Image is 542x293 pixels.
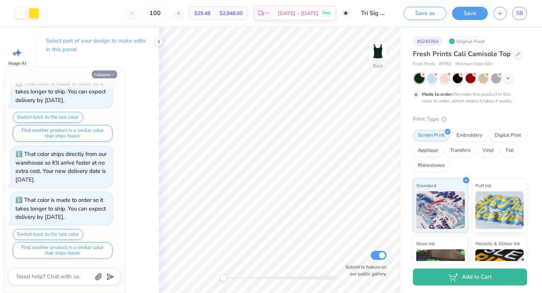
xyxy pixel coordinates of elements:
[439,61,452,67] span: # FP52
[219,9,243,17] span: $2,948.00
[13,242,113,259] button: Find another product in a similar color that ships faster
[416,240,435,247] span: Neon Ink
[194,9,210,17] span: $29.48
[220,274,227,282] div: Accessibility label
[452,130,487,141] div: Embroidery
[475,249,524,287] img: Metallic & Glitter Ink
[13,229,83,240] button: Switch back to the last color
[413,49,511,58] span: Fresh Prints Cali Camisole Top
[422,91,453,97] strong: Made to order:
[370,44,385,59] img: Back
[413,145,443,156] div: Applique
[323,11,330,16] span: Free
[413,269,527,285] button: Add to Cart
[373,63,383,69] div: Back
[455,61,493,67] span: Minimum Order: 50 +
[475,240,520,247] span: Metallic & Glitter Ink
[501,145,519,156] div: Foil
[416,182,436,189] span: Standard
[92,70,117,78] button: Collapse
[46,37,147,54] p: Select part of your design to make edits in this panel
[445,145,475,156] div: Transfers
[422,91,515,104] div: We make this product in this color to order, which means it takes 4 weeks.
[278,9,318,17] span: [DATE] - [DATE]
[452,7,488,20] button: Save
[15,150,107,183] div: That color ships directly from our warehouse so it’ll arrive faster at no extra cost. Your new de...
[475,182,491,189] span: Puff Ink
[140,6,170,20] input: – –
[8,60,26,66] span: Image AI
[15,196,106,221] div: That color is made to order so it takes longer to ship. You can expect delivery by [DATE].
[512,7,527,20] a: SB
[416,249,465,287] img: Neon Ink
[13,125,113,142] button: Find another product in a similar color that ships faster
[413,115,527,124] div: Print Type
[413,37,443,46] div: # 524035A
[447,37,489,46] div: Original Proof
[516,9,523,18] span: SB
[416,191,465,229] img: Standard
[478,145,499,156] div: Vinyl
[355,6,392,21] input: Untitled Design
[13,112,83,123] button: Switch back to the last color
[475,191,524,229] img: Puff Ink
[413,130,449,141] div: Screen Print
[341,264,387,277] label: Submit to feature on our public gallery.
[490,130,526,141] div: Digital Print
[413,160,449,171] div: Rhinestones
[15,79,106,104] div: That color is made to order so it takes longer to ship. You can expect delivery by [DATE].
[403,7,446,20] button: Save as
[413,61,435,67] span: Fresh Prints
